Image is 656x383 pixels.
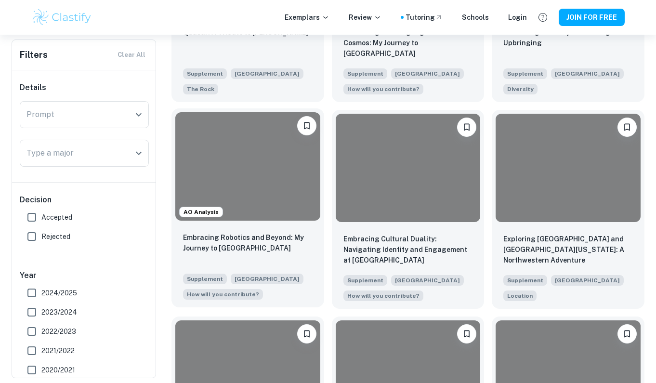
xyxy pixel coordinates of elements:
[343,290,423,301] span: We want to be sure we’re considering your application in the context of your personal experiences...
[503,234,633,265] p: Exploring Chicago and Lake Michigan: A Northwestern Adventure
[406,12,443,23] a: Tutoring
[507,291,533,300] span: Location
[347,85,420,93] span: How will you contribute?
[343,83,423,94] span: We want to be sure we’re considering your application in the context of your personal experiences...
[508,12,527,23] a: Login
[31,8,92,27] img: Clastify logo
[457,324,476,343] button: Please log in to bookmark exemplars
[132,108,145,121] button: Open
[285,12,329,23] p: Exemplars
[343,234,473,265] p: Embracing Cultural Duality: Navigating Identity and Engagement at Northwestern
[343,275,387,286] span: Supplement
[20,194,149,206] h6: Decision
[503,290,537,301] span: Northwestern’s location is special: on the shore of Lake Michigan, steps from downtown Evanston, ...
[349,12,381,23] p: Review
[535,9,551,26] button: Help and Feedback
[41,345,75,356] span: 2021/2022
[503,83,538,94] span: Northwestern is a place where people with diverse backgrounds from all over the world can study, ...
[297,324,316,343] button: Please log in to bookmark exemplars
[180,208,223,216] span: AO Analysis
[503,27,633,48] p: Embracing Diversity: A Multilingual Upbringing
[391,275,464,286] span: [GEOGRAPHIC_DATA]
[41,212,72,223] span: Accepted
[231,274,303,284] span: [GEOGRAPHIC_DATA]
[183,288,263,300] span: We want to be sure we’re considering your application in the context of your personal experiences...
[187,290,259,299] span: How will you contribute?
[41,365,75,375] span: 2020/2021
[297,116,316,135] button: Please log in to bookmark exemplars
[171,110,324,309] a: AO AnalysisPlease log in to bookmark exemplarsEmbracing Robotics and Beyond: My Journey to Northw...
[391,68,464,79] span: [GEOGRAPHIC_DATA]
[617,118,637,137] button: Please log in to bookmark exemplars
[20,82,149,93] h6: Details
[503,68,547,79] span: Supplement
[231,68,303,79] span: [GEOGRAPHIC_DATA]
[507,85,534,93] span: Diversity
[347,291,420,300] span: How will you contribute?
[183,232,313,253] p: Embracing Robotics and Beyond: My Journey to Northwestern
[551,68,624,79] span: [GEOGRAPHIC_DATA]
[457,118,476,137] button: Please log in to bookmark exemplars
[20,48,48,62] h6: Filters
[41,231,70,242] span: Rejected
[41,288,77,298] span: 2024/2025
[332,110,485,309] a: Please log in to bookmark exemplarsEmbracing Cultural Duality: Navigating Identity and Engagement...
[492,110,644,309] a: Please log in to bookmark exemplarsExploring Chicago and Lake Michigan: A Northwestern AdventureS...
[617,324,637,343] button: Please log in to bookmark exemplars
[187,85,214,93] span: The Rock
[343,27,473,59] p: Embracing the Language of the Cosmos: My Journey to Northwestern
[343,68,387,79] span: Supplement
[462,12,489,23] a: Schools
[183,68,227,79] span: Supplement
[559,9,625,26] button: JOIN FOR FREE
[183,83,218,94] span: Painting “The Rock” is a tradition at Northwestern that invites all forms of expression—students ...
[503,275,547,286] span: Supplement
[20,270,149,281] h6: Year
[41,307,77,317] span: 2023/2024
[551,275,624,286] span: [GEOGRAPHIC_DATA]
[183,274,227,284] span: Supplement
[132,146,145,160] button: Open
[41,326,76,337] span: 2022/2023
